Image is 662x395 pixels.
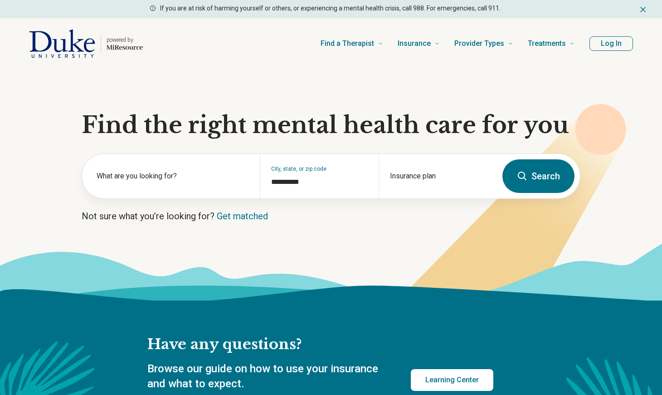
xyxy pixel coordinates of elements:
button: Dismiss [638,4,647,15]
a: Provider Types [454,25,513,62]
label: What are you looking for? [97,171,249,182]
a: Find a Therapist [321,25,383,62]
button: Log In [589,36,633,51]
span: Provider Types [454,37,504,50]
a: Insurance [398,25,440,62]
p: If you are at risk of harming yourself or others, or experiencing a mental health crisis, call 98... [160,4,501,13]
h1: Find the right mental health care for you [82,112,580,139]
p: powered by [107,36,143,44]
span: Insurance [398,37,431,50]
p: Not sure what you’re looking for? [82,210,580,222]
a: Get matched [217,211,268,222]
a: Learning Center [411,369,493,391]
a: Home page [29,29,143,58]
h2: Have any questions? [147,335,493,354]
p: Browse our guide on how to use your insurance and what to expect. [147,361,389,392]
span: Treatments [528,37,566,50]
a: Treatments [528,25,575,62]
button: Search [502,159,574,193]
span: Find a Therapist [321,37,374,50]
